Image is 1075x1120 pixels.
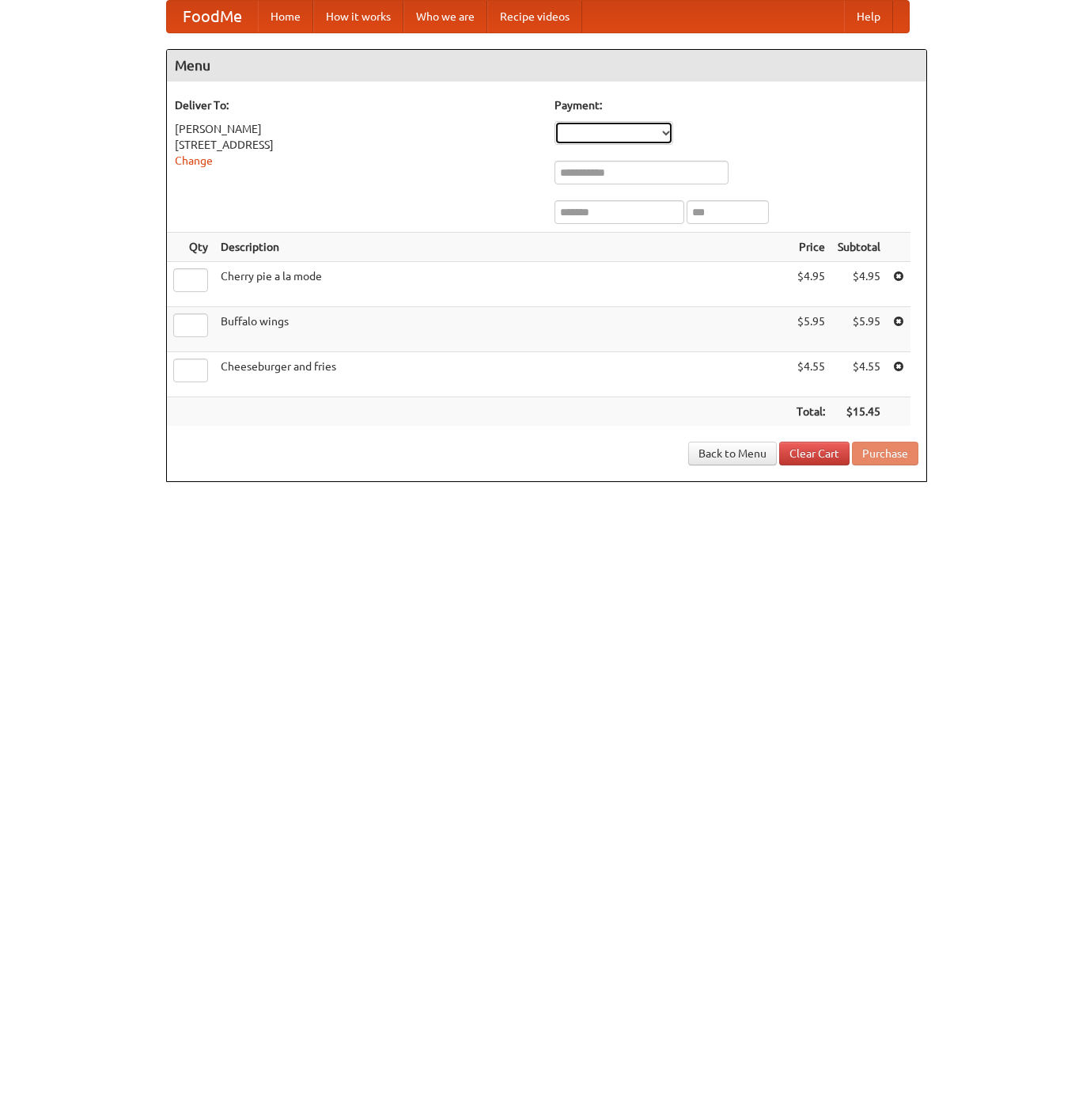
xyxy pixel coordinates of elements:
[214,262,790,307] td: Cherry pie a la mode
[487,1,582,32] a: Recipe videos
[555,97,918,113] h5: Payment:
[214,352,790,397] td: Cheeseburger and fries
[790,233,831,262] th: Price
[831,233,887,262] th: Subtotal
[831,397,887,427] th: $15.45
[313,1,403,32] a: How it works
[831,262,887,307] td: $4.95
[167,1,258,32] a: FoodMe
[844,1,893,32] a: Help
[790,397,831,427] th: Total:
[167,50,926,82] h4: Menu
[403,1,487,32] a: Who we are
[175,97,539,113] h5: Deliver To:
[790,262,831,307] td: $4.95
[175,154,213,167] a: Change
[779,442,850,465] a: Clear Cart
[852,442,918,465] button: Purchase
[790,307,831,352] td: $5.95
[831,352,887,397] td: $4.55
[258,1,313,32] a: Home
[167,233,214,262] th: Qty
[831,307,887,352] td: $5.95
[214,307,790,352] td: Buffalo wings
[688,442,777,465] a: Back to Menu
[175,137,539,153] div: [STREET_ADDRESS]
[790,352,831,397] td: $4.55
[214,233,790,262] th: Description
[175,121,539,137] div: [PERSON_NAME]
